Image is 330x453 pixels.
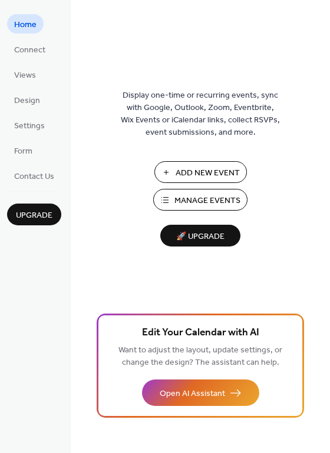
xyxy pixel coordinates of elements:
[7,166,61,185] a: Contact Us
[14,120,45,132] span: Settings
[14,44,45,56] span: Connect
[14,95,40,107] span: Design
[7,141,39,160] a: Form
[7,90,47,109] a: Design
[7,65,43,84] a: Views
[174,195,240,207] span: Manage Events
[160,388,225,400] span: Open AI Assistant
[167,229,233,245] span: 🚀 Upgrade
[121,89,280,139] span: Display one-time or recurring events, sync with Google, Outlook, Zoom, Eventbrite, Wix Events or ...
[118,342,282,371] span: Want to adjust the layout, update settings, or change the design? The assistant can help.
[14,145,32,158] span: Form
[7,115,52,135] a: Settings
[154,161,247,183] button: Add New Event
[14,19,37,31] span: Home
[7,14,44,34] a: Home
[14,69,36,82] span: Views
[176,167,240,179] span: Add New Event
[142,325,259,341] span: Edit Your Calendar with AI
[7,39,52,59] a: Connect
[16,209,52,222] span: Upgrade
[153,189,247,211] button: Manage Events
[14,171,54,183] span: Contact Us
[160,225,240,247] button: 🚀 Upgrade
[7,204,61,225] button: Upgrade
[142,379,259,406] button: Open AI Assistant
